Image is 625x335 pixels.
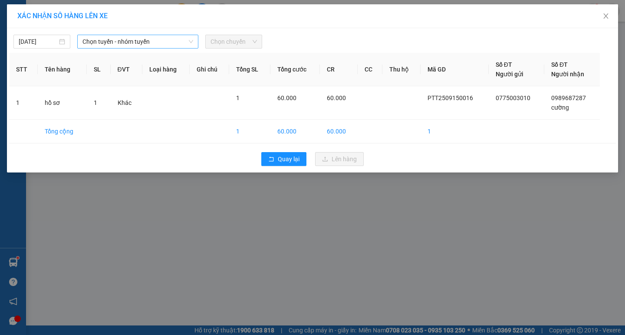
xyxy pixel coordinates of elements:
span: 60.000 [327,94,346,101]
span: cường [551,104,569,111]
th: Loại hàng [142,53,190,86]
th: Tên hàng [38,53,86,86]
span: PTT2509150016 [428,94,473,101]
input: 15/09/2025 [19,37,57,46]
td: hồ sơ [38,86,86,120]
span: 0775003010 [496,94,530,101]
span: 60.000 [277,94,296,101]
th: Tổng SL [229,53,270,86]
td: 1 [9,86,38,120]
th: Tổng cước [270,53,319,86]
td: 60.000 [270,120,319,143]
th: ĐVT [111,53,142,86]
th: Ghi chú [190,53,230,86]
span: XÁC NHẬN SỐ HÀNG LÊN XE [17,12,108,20]
span: 1 [236,94,240,101]
td: Tổng cộng [38,120,86,143]
th: Thu hộ [382,53,421,86]
span: Người gửi [496,71,523,78]
button: Close [594,4,618,29]
span: Chọn chuyến [211,35,257,48]
th: STT [9,53,38,86]
th: Mã GD [421,53,489,86]
th: CR [320,53,358,86]
text: PTT2509150021 [49,36,114,46]
span: Chọn tuyến - nhóm tuyến [82,35,193,48]
button: uploadLên hàng [315,152,364,166]
th: CC [358,53,382,86]
span: Số ĐT [551,61,568,68]
span: 1 [94,99,97,106]
span: Người nhận [551,71,584,78]
span: Số ĐT [496,61,512,68]
div: Gửi: VP [PERSON_NAME] [7,51,72,69]
div: Nhận: VP [GEOGRAPHIC_DATA] [76,51,156,69]
button: rollbackQuay lại [261,152,306,166]
td: Khác [111,86,142,120]
th: SL [87,53,111,86]
span: rollback [268,156,274,163]
span: Quay lại [278,154,299,164]
td: 1 [229,120,270,143]
span: 0989687287 [551,94,586,101]
span: down [188,39,194,44]
td: 60.000 [320,120,358,143]
td: 1 [421,120,489,143]
span: close [602,13,609,20]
